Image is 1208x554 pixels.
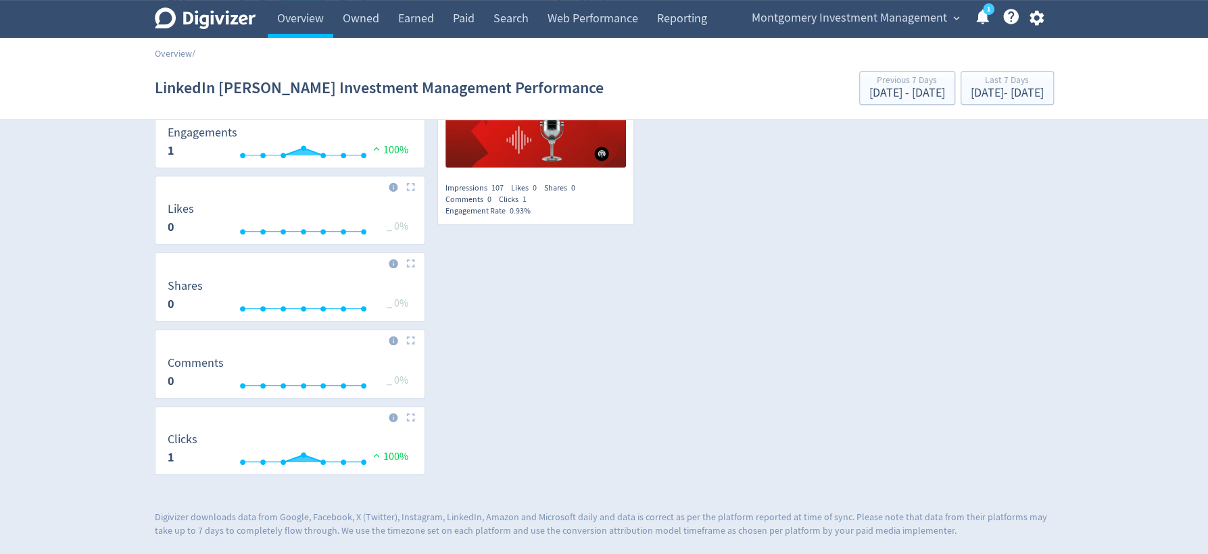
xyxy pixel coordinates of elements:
span: / [192,47,195,59]
span: Montgomery Investment Management [752,7,947,29]
span: 0.93% [510,205,531,216]
svg: Clicks 1 [161,433,419,469]
img: Placeholder [406,182,415,191]
img: Placeholder [406,259,415,268]
img: https://media.cf.digivizer.com/images/linkedin-132571695-urn:li:share:7369199150413848576-de35008... [445,78,627,168]
button: Montgomery Investment Management [747,7,963,29]
span: 100% [370,450,408,463]
a: 1 [983,3,994,15]
span: _ 0% [387,297,408,310]
span: 1 [523,194,527,205]
dt: Clicks [168,432,197,447]
strong: 1 [168,143,174,159]
img: Placeholder [406,336,415,345]
span: 107 [491,182,504,193]
dt: Shares [168,278,203,294]
dt: Comments [168,355,224,371]
strong: 0 [168,296,174,312]
button: Last 7 Days[DATE]- [DATE] [961,71,1054,105]
text: 1 [986,5,990,14]
div: Comments [445,194,499,205]
img: positive-performance.svg [370,450,383,460]
dt: Likes [168,201,194,217]
div: Previous 7 Days [869,76,945,87]
span: _ 0% [387,374,408,387]
div: [DATE] - [DATE] [869,87,945,99]
div: [DATE] - [DATE] [971,87,1044,99]
span: 0 [571,182,575,193]
div: Shares [544,182,583,194]
strong: 0 [168,373,174,389]
p: Digivizer downloads data from Google, Facebook, X (Twitter), Instagram, LinkedIn, Amazon and Micr... [155,511,1054,537]
strong: 1 [168,449,174,465]
h1: LinkedIn [PERSON_NAME] Investment Management Performance [155,66,604,109]
button: Previous 7 Days[DATE] - [DATE] [859,71,955,105]
span: 0 [487,194,491,205]
strong: 0 [168,219,174,235]
div: Impressions [445,182,511,194]
div: Engagement Rate [445,205,538,217]
div: Likes [511,182,544,194]
div: Last 7 Days [971,76,1044,87]
div: Clicks [499,194,534,205]
img: Placeholder [406,413,415,422]
a: Overview [155,47,192,59]
svg: Comments 0 [161,357,419,393]
span: _ 0% [387,220,408,233]
svg: Engagements 1 [161,126,419,162]
span: 0 [533,182,537,193]
span: expand_more [950,12,963,24]
img: positive-performance.svg [370,143,383,153]
svg: Shares 0 [161,280,419,316]
svg: Likes 0 [161,203,419,238]
span: 100% [370,143,408,157]
dt: Engagements [168,125,237,141]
